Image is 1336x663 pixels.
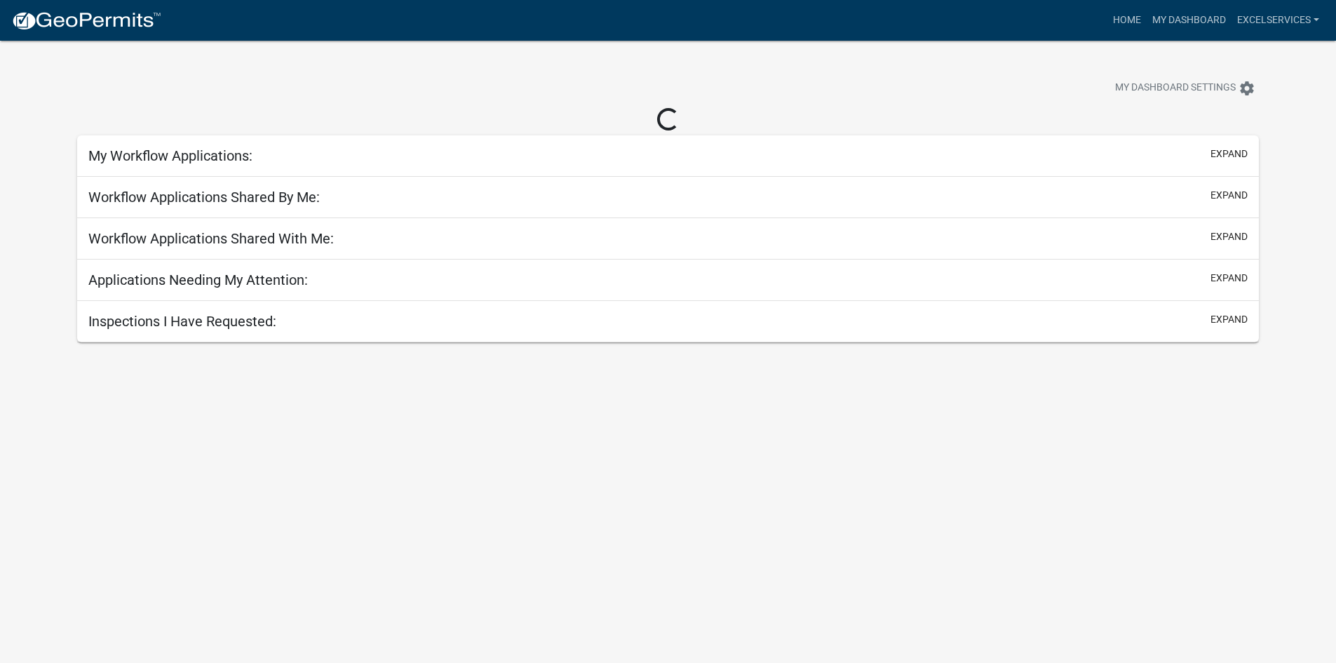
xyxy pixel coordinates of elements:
button: My Dashboard Settingssettings [1104,74,1267,102]
button: expand [1210,147,1248,161]
a: My Dashboard [1147,7,1232,34]
span: My Dashboard Settings [1115,80,1236,97]
h5: Inspections I Have Requested: [88,313,276,330]
button: expand [1210,229,1248,244]
h5: Applications Needing My Attention: [88,272,308,288]
h5: My Workflow Applications: [88,147,252,164]
button: expand [1210,312,1248,327]
a: excelservices [1232,7,1325,34]
button: expand [1210,271,1248,286]
h5: Workflow Applications Shared With Me: [88,230,334,247]
h5: Workflow Applications Shared By Me: [88,189,320,206]
i: settings [1239,80,1255,97]
a: Home [1107,7,1147,34]
button: expand [1210,188,1248,203]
